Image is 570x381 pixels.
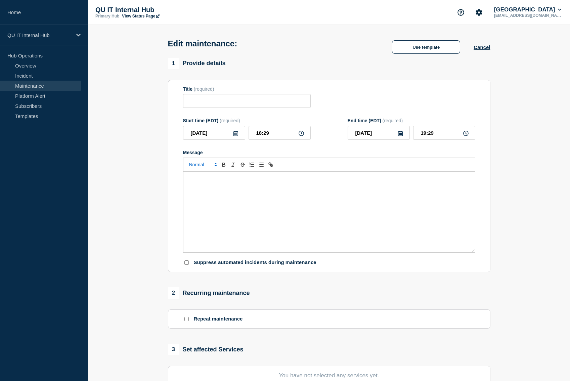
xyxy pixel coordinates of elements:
[194,86,214,92] span: (required)
[228,161,238,169] button: Toggle italic text
[249,126,311,140] input: HH:MM
[474,44,490,50] button: Cancel
[184,260,189,265] input: Suppress automated incidents during maintenance
[183,126,245,140] input: YYYY-MM-DD
[183,86,311,92] div: Title
[392,40,460,54] button: Use template
[183,94,311,108] input: Title
[220,118,240,123] span: (required)
[413,126,475,140] input: HH:MM
[168,39,237,48] h1: Edit maintenance:
[247,161,257,169] button: Toggle ordered list
[168,287,250,299] div: Recurring maintenance
[383,118,403,123] span: (required)
[183,372,475,379] p: You have not selected any services yet.
[122,14,159,18] a: View Status Page
[183,118,311,123] div: Start time (EDT)
[183,172,475,252] div: Message
[348,126,410,140] input: YYYY-MM-DD
[257,161,266,169] button: Toggle bulleted list
[493,13,563,18] p: [EMAIL_ADDRESS][DOMAIN_NAME]
[168,344,179,355] span: 3
[95,14,119,18] p: Primary Hub
[219,161,228,169] button: Toggle bold text
[194,316,243,322] p: Repeat maintenance
[493,6,563,13] button: [GEOGRAPHIC_DATA]
[184,317,189,321] input: Repeat maintenance
[168,344,244,355] div: Set affected Services
[472,5,486,19] button: Account settings
[168,58,226,69] div: Provide details
[454,5,468,19] button: Support
[7,32,72,38] p: QU IT Internal Hub
[238,161,247,169] button: Toggle strikethrough text
[183,150,475,155] div: Message
[186,161,219,169] span: Font size
[168,287,179,299] span: 2
[194,259,316,266] p: Suppress automated incidents during maintenance
[348,118,475,123] div: End time (EDT)
[168,58,179,69] span: 1
[95,6,230,14] p: QU IT Internal Hub
[266,161,275,169] button: Toggle link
